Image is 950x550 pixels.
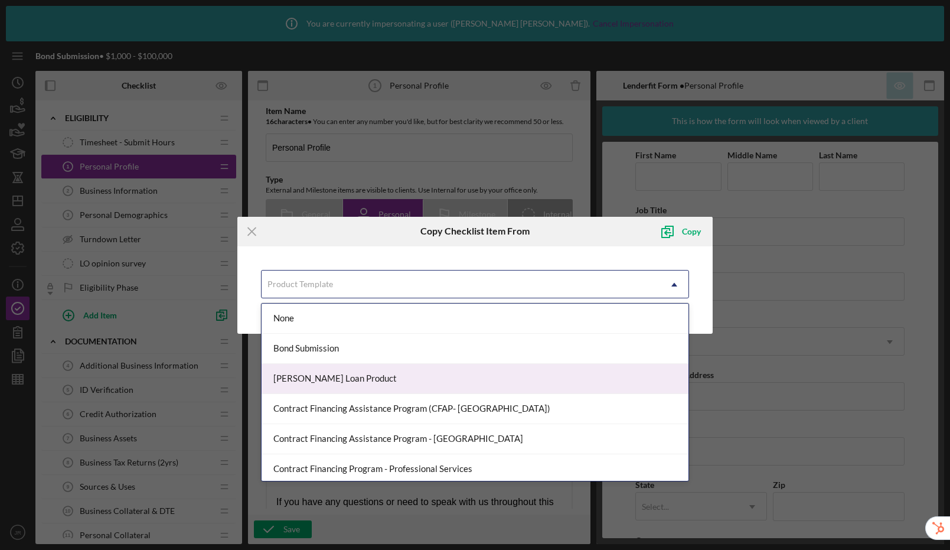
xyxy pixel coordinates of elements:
div: Contract Financing Assistance Program (CFAP- [GEOGRAPHIC_DATA]) [262,394,688,424]
button: Copy [652,220,713,243]
body: Rich Text Area. Press ALT-0 for help. [9,9,295,248]
body: Rich Text Area. Press ALT-0 for help. [9,9,295,236]
h6: Copy Checklist Item From [420,226,530,236]
div: None [262,304,688,334]
div: To get started, please click on the form to set up your personal profile. You'll only need to com... [9,9,295,248]
div: Contract Financing Assistance Program - [GEOGRAPHIC_DATA] [262,424,688,454]
div: Bond Submission [262,334,688,364]
div: [PERSON_NAME] Loan Product [262,364,688,394]
div: Product Template [267,279,333,289]
strong: Welcome! We're looking forward to working with you. [9,11,249,21]
div: Copy [682,220,701,243]
div: Contract Financing Program - Professional Services [262,454,688,484]
div: Thanks for knocking out your personal profile within our application platform! [9,9,295,36]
